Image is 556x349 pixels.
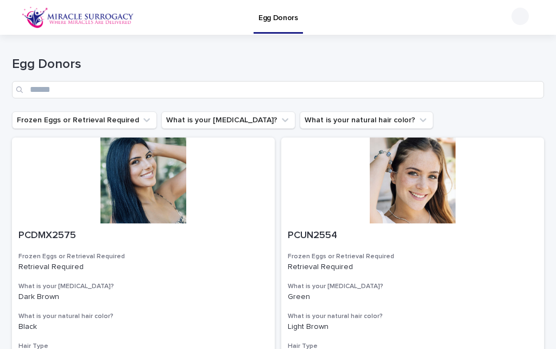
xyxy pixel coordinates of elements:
h3: What is your [MEDICAL_DATA]? [18,282,268,291]
button: What is your eye color? [161,111,295,129]
p: Light Brown [288,322,538,332]
p: Retrieval Required [288,263,538,272]
h1: Egg Donors [12,57,544,72]
p: Retrieval Required [18,263,268,272]
p: Black [18,322,268,332]
p: Green [288,292,538,302]
h3: What is your natural hair color? [18,312,268,321]
h3: Frozen Eggs or Retrieval Required [288,252,538,261]
button: Frozen Eggs or Retrieval Required [12,111,157,129]
p: PCDMX2575 [18,230,268,242]
img: OiFFDOGZQuirLhrlO1ag [22,7,134,28]
h3: Frozen Eggs or Retrieval Required [18,252,268,261]
input: Search [12,81,544,98]
p: PCUN2554 [288,230,538,242]
h3: What is your [MEDICAL_DATA]? [288,282,538,291]
button: What is your natural hair color? [300,111,433,129]
h3: What is your natural hair color? [288,312,538,321]
p: Dark Brown [18,292,268,302]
